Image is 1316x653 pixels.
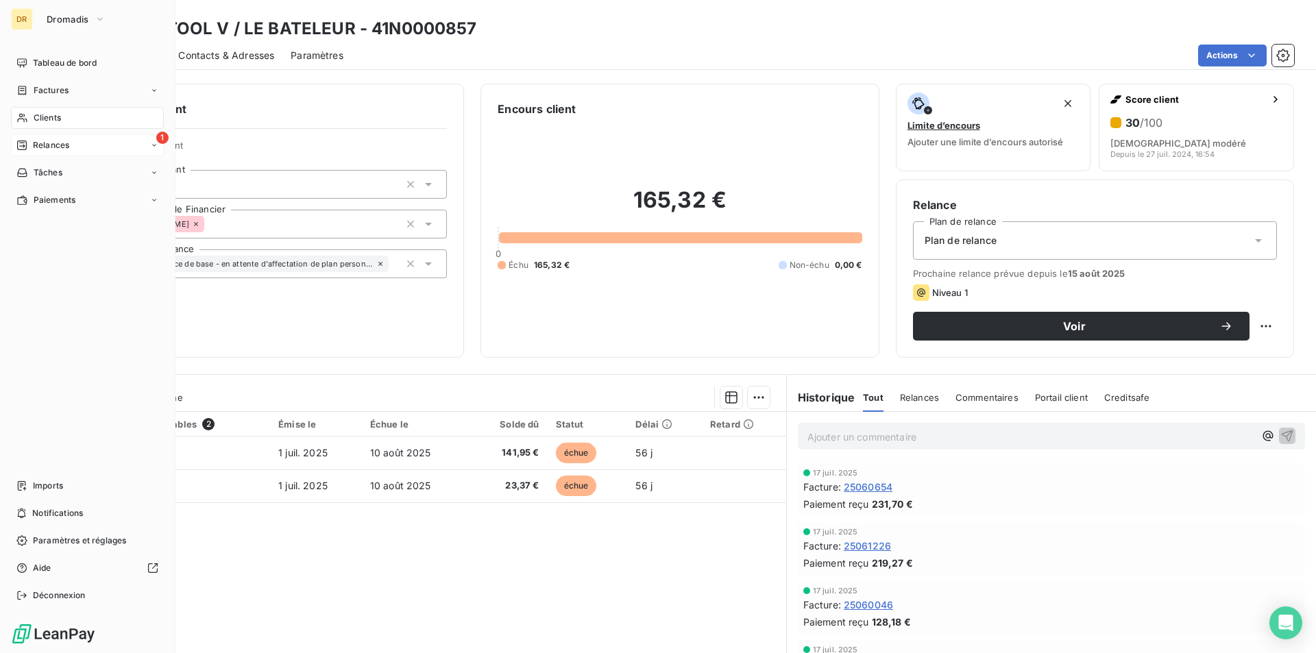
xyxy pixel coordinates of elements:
[33,480,63,492] span: Imports
[803,480,841,494] span: Facture :
[202,418,215,430] span: 2
[178,49,274,62] span: Contacts & Adresses
[1110,150,1215,158] span: Depuis le 27 juil. 2024, 16:54
[11,557,164,579] a: Aide
[278,447,328,458] span: 1 juil. 2025
[33,57,97,69] span: Tableau de bord
[556,443,597,463] span: échue
[478,446,539,460] span: 141,95 €
[907,120,980,131] span: Limite d’encours
[932,287,968,298] span: Niveau 1
[83,101,447,117] h6: Informations client
[478,419,539,430] div: Solde dû
[11,623,96,645] img: Logo LeanPay
[803,539,841,553] span: Facture :
[813,528,858,536] span: 17 juil. 2025
[11,162,164,184] a: Tâches
[534,259,570,271] span: 165,32 €
[112,418,263,430] div: Pièces comptables
[1068,268,1125,279] span: 15 août 2025
[47,14,89,25] span: Dromadis
[32,507,83,519] span: Notifications
[872,497,913,511] span: 231,70 €
[11,52,164,74] a: Tableau de bord
[278,480,328,491] span: 1 juil. 2025
[34,84,69,97] span: Factures
[896,84,1091,171] button: Limite d’encoursAjouter une limite d’encours autorisé
[955,392,1019,403] span: Commentaires
[278,419,354,430] div: Émise le
[1125,94,1265,105] span: Score client
[913,197,1277,213] h6: Relance
[556,419,620,430] div: Statut
[291,49,343,62] span: Paramètres
[844,539,891,553] span: 25061226
[803,497,869,511] span: Paiement reçu
[907,136,1063,147] span: Ajouter une limite d’encours autorisé
[11,79,164,101] a: Factures
[509,259,528,271] span: Échu
[790,259,829,271] span: Non-échu
[478,479,539,493] span: 23,37 €
[121,16,477,41] h3: BARSTOOL V / LE BATELEUR - 41N0000857
[787,389,855,406] h6: Historique
[863,392,884,403] span: Tout
[803,597,841,612] span: Facture :
[813,469,858,477] span: 17 juil. 2025
[156,132,169,144] span: 1
[803,556,869,570] span: Paiement reçu
[11,107,164,129] a: Clients
[635,419,694,430] div: Délai
[556,476,597,496] span: échue
[913,312,1250,341] button: Voir
[34,194,75,206] span: Paiements
[1104,392,1150,403] span: Creditsafe
[11,475,164,497] a: Imports
[1269,606,1302,639] div: Open Intercom Messenger
[11,134,164,156] a: 1Relances
[1140,116,1162,130] span: /100
[33,534,126,547] span: Paramètres et réglages
[11,189,164,211] a: Paiements
[11,8,33,30] div: DR
[835,259,862,271] span: 0,00 €
[370,447,431,458] span: 10 août 2025
[1110,138,1246,149] span: [DEMOGRAPHIC_DATA] modéré
[370,419,461,430] div: Échue le
[635,480,653,491] span: 56 j
[33,589,86,602] span: Déconnexion
[1125,116,1162,130] h6: 30
[813,587,858,595] span: 17 juil. 2025
[1099,84,1294,171] button: Score client30/100[DEMOGRAPHIC_DATA] modéréDepuis le 27 juil. 2024, 16:54
[900,392,939,403] span: Relances
[370,480,431,491] span: 10 août 2025
[872,556,913,570] span: 219,27 €
[496,248,501,259] span: 0
[710,419,778,430] div: Retard
[844,480,892,494] span: 25060654
[925,234,997,247] span: Plan de relance
[1198,45,1267,66] button: Actions
[389,258,400,270] input: Ajouter une valeur
[498,101,576,117] h6: Encours client
[844,597,893,612] span: 25060046
[110,140,447,159] span: Propriétés Client
[34,167,62,179] span: Tâches
[872,615,911,629] span: 128,18 €
[635,447,653,458] span: 56 j
[126,260,374,268] span: Plan de relance de base - en attente d'affectation de plan personnalisée
[1035,392,1088,403] span: Portail client
[913,268,1277,279] span: Prochaine relance prévue depuis le
[929,321,1219,332] span: Voir
[11,530,164,552] a: Paramètres et réglages
[34,112,61,124] span: Clients
[204,218,215,230] input: Ajouter une valeur
[803,615,869,629] span: Paiement reçu
[498,186,862,227] h2: 165,32 €
[33,562,51,574] span: Aide
[33,139,69,151] span: Relances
